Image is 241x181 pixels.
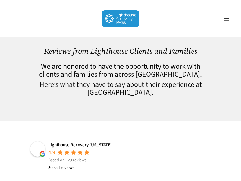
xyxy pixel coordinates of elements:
[48,149,55,156] div: 4.9
[221,16,233,22] a: Navigation Menu
[30,141,45,157] img: Lighthouse Recovery Texas
[48,142,112,148] a: Lighthouse Recovery [US_STATE]
[30,47,211,56] h1: Reviews from Lighthouse Clients and Families
[30,63,211,78] h4: We are honored to have the opportunity to work with clients and families from across [GEOGRAPHIC_...
[48,164,74,171] a: See all reviews
[102,10,139,27] img: Lighthouse Recovery Texas
[30,81,211,97] h4: Here’s what they have to say about their experience at [GEOGRAPHIC_DATA].
[48,157,86,163] span: Based on 129 reviews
